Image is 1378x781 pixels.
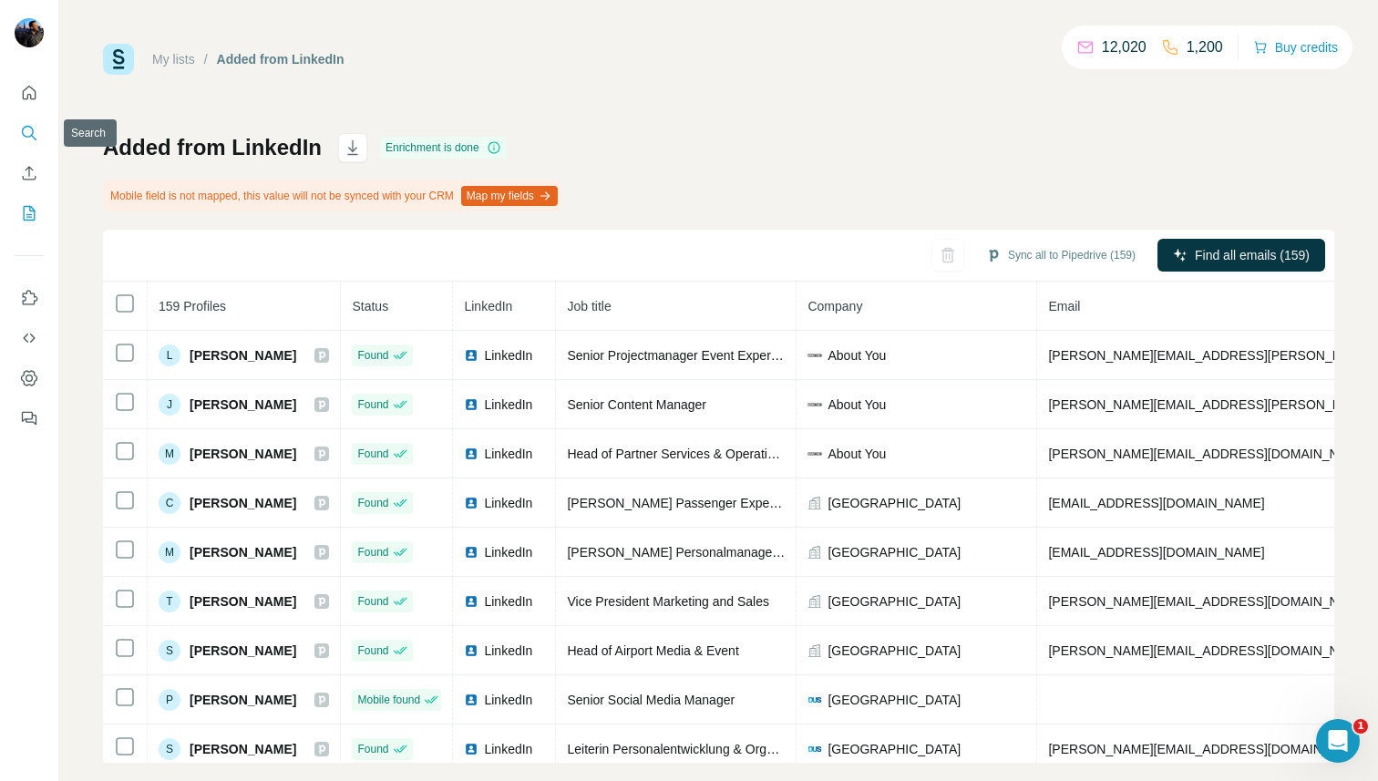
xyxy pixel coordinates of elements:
span: LinkedIn [484,396,532,414]
span: [GEOGRAPHIC_DATA] [828,740,961,758]
div: T [159,591,180,612]
span: About You [828,445,886,463]
span: Vice President Marketing and Sales [567,594,769,609]
span: LinkedIn [484,642,532,660]
p: 1,200 [1187,36,1223,58]
span: Found [357,593,388,610]
span: [PERSON_NAME] [190,396,296,414]
img: Avatar [15,18,44,47]
button: Find all emails (159) [1157,239,1325,272]
img: Surfe Logo [103,44,134,75]
span: [PERSON_NAME] Personalmanagement [567,545,800,560]
img: LinkedIn logo [464,496,478,510]
div: M [159,443,180,465]
span: [GEOGRAPHIC_DATA] [828,494,961,512]
button: Map my fields [461,186,558,206]
button: Enrich CSV [15,157,44,190]
img: LinkedIn logo [464,693,478,707]
div: S [159,640,180,662]
span: LinkedIn [484,346,532,365]
div: S [159,738,180,760]
div: Enrichment is done [380,137,507,159]
span: About You [828,396,886,414]
span: [PERSON_NAME] [190,592,296,611]
button: Use Surfe on LinkedIn [15,282,44,314]
span: Found [357,347,388,364]
span: LinkedIn [464,299,512,313]
div: P [159,689,180,711]
div: Mobile field is not mapped, this value will not be synced with your CRM [103,180,561,211]
span: [PERSON_NAME][EMAIL_ADDRESS][DOMAIN_NAME] [1048,742,1369,756]
span: [GEOGRAPHIC_DATA] [828,691,961,709]
span: Senior Projectmanager Event Experience [567,348,801,363]
img: LinkedIn logo [464,594,478,609]
span: [PERSON_NAME] [190,445,296,463]
span: LinkedIn [484,494,532,512]
span: [EMAIL_ADDRESS][DOMAIN_NAME] [1048,496,1264,510]
img: LinkedIn logo [464,643,478,658]
span: LinkedIn [484,445,532,463]
img: LinkedIn logo [464,447,478,461]
span: Found [357,396,388,413]
li: / [204,50,208,68]
span: LinkedIn [484,691,532,709]
span: 1 [1353,719,1368,734]
span: Senior Social Media Manager [567,693,735,707]
div: C [159,492,180,514]
button: Sync all to Pipedrive (159) [973,241,1148,269]
img: LinkedIn logo [464,348,478,363]
img: LinkedIn logo [464,742,478,756]
button: Use Surfe API [15,322,44,355]
span: Find all emails (159) [1195,246,1310,264]
span: [PERSON_NAME][EMAIL_ADDRESS][DOMAIN_NAME] [1048,447,1369,461]
span: Found [357,544,388,560]
span: [GEOGRAPHIC_DATA] [828,543,961,561]
span: Head of Partner Services & Operations [567,447,787,461]
span: [PERSON_NAME] [190,494,296,512]
span: [EMAIL_ADDRESS][DOMAIN_NAME] [1048,545,1264,560]
div: M [159,541,180,563]
img: company-logo [807,348,822,363]
img: company-logo [807,742,822,756]
span: [PERSON_NAME][EMAIL_ADDRESS][DOMAIN_NAME] [1048,594,1369,609]
span: [PERSON_NAME] [190,346,296,365]
a: My lists [152,52,195,67]
button: Feedback [15,402,44,435]
div: L [159,344,180,366]
img: company-logo [807,693,822,707]
span: [PERSON_NAME] [190,740,296,758]
button: Buy credits [1253,35,1338,60]
button: Search [15,117,44,149]
span: Senior Content Manager [567,397,706,412]
p: 12,020 [1102,36,1147,58]
span: Found [357,495,388,511]
span: LinkedIn [484,592,532,611]
span: Found [357,642,388,659]
button: My lists [15,197,44,230]
span: Leiterin Personalentwicklung & Organisation [567,742,818,756]
h1: Added from LinkedIn [103,133,322,162]
button: Quick start [15,77,44,109]
img: company-logo [807,397,822,412]
span: Email [1048,299,1080,313]
div: J [159,394,180,416]
span: Job title [567,299,611,313]
span: Found [357,741,388,757]
span: [PERSON_NAME] [190,691,296,709]
img: LinkedIn logo [464,545,478,560]
span: [GEOGRAPHIC_DATA] [828,642,961,660]
img: company-logo [807,447,822,461]
span: Status [352,299,388,313]
span: Head of Airport Media & Event [567,643,738,658]
span: [PERSON_NAME] [190,642,296,660]
iframe: Intercom live chat [1316,719,1360,763]
span: Found [357,446,388,462]
img: LinkedIn logo [464,397,478,412]
div: Added from LinkedIn [217,50,344,68]
span: [PERSON_NAME] Passenger Experience [567,496,804,510]
span: About You [828,346,886,365]
button: Dashboard [15,362,44,395]
span: Company [807,299,862,313]
span: LinkedIn [484,740,532,758]
span: 159 Profiles [159,299,226,313]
